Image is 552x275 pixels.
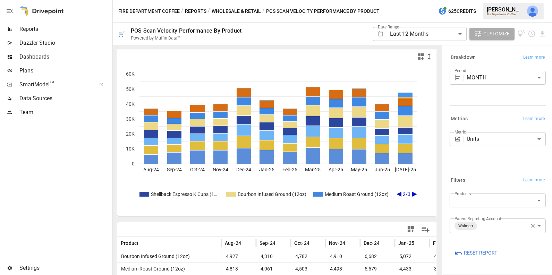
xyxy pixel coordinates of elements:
[483,29,510,38] span: Customize
[236,167,251,172] text: Dec-24
[294,263,308,275] span: 4,503
[364,240,380,247] span: Dec-24
[527,6,538,17] img: Julie Wilton
[118,7,180,16] button: Fire Department Coffee
[450,247,502,259] button: Reset Report
[378,24,399,30] label: Date Range
[310,238,320,248] button: Sort
[523,115,545,122] span: Learn more
[346,238,356,248] button: Sort
[131,27,241,34] div: POS Scan Velocity Performance By Product
[225,240,241,247] span: Aug-24
[351,167,367,172] text: May-25
[242,238,252,248] button: Sort
[151,191,217,197] text: Shellback Espresso K Cups (1…
[390,31,428,37] span: Last 12 Months
[238,191,306,197] text: Bourbon Infused Ground (12oz)
[464,249,497,257] span: Reset Report
[121,240,138,247] span: Product
[167,167,182,172] text: Sep-24
[487,6,523,13] div: [PERSON_NAME]
[305,167,321,172] text: Mar-25
[294,240,309,247] span: Oct-24
[329,240,345,247] span: Nov-24
[467,71,546,85] div: MONTH
[380,238,390,248] button: Sort
[181,7,184,16] div: /
[329,167,343,172] text: Apr-25
[523,177,545,184] span: Learn more
[523,54,545,61] span: Learn more
[19,53,111,61] span: Dashboards
[208,7,210,16] div: /
[523,1,542,21] button: Julie Wilton
[469,28,515,40] button: Customize
[329,263,343,275] span: 4,498
[435,5,479,18] button: 625Credits
[451,115,468,123] h6: Metrics
[118,253,190,259] span: Bourbon Infused Ground (12oz)
[19,80,92,89] span: SmartModel
[467,132,546,146] div: Units
[415,238,425,248] button: Sort
[19,67,111,75] span: Plans
[487,13,523,16] div: Fire Department Coffee
[433,240,449,247] span: Feb-25
[418,222,433,237] button: Manage Columns
[118,266,185,272] span: Medium Roast Ground (12oz)
[117,63,436,216] svg: A chart.
[126,71,135,77] text: 60K
[282,167,297,172] text: Feb-25
[259,167,274,172] text: Jan-25
[190,167,205,172] text: Oct-24
[19,264,111,272] span: Settings
[126,116,135,122] text: 30K
[517,28,525,40] button: View documentation
[260,263,274,275] span: 4,061
[126,146,135,152] text: 10K
[213,167,228,172] text: Nov-24
[225,250,239,263] span: 4,927
[433,250,447,263] span: 4,537
[398,250,413,263] span: 5,072
[126,131,135,137] text: 20K
[294,250,308,263] span: 4,782
[364,250,378,263] span: 6,682
[456,222,476,230] span: Walmart
[126,86,135,92] text: 50K
[455,216,501,222] label: Parent Reporting Account
[131,35,180,41] div: Powered by Muffin Data™
[433,263,447,275] span: 3,963
[403,191,411,197] text: 2/3
[19,108,111,117] span: Team
[118,31,125,37] div: 🛒
[325,191,389,197] text: Medium Roast Ground (12oz)
[276,238,286,248] button: Sort
[528,30,536,38] button: Schedule report
[262,7,265,16] div: /
[50,79,54,88] span: ™
[260,250,274,263] span: 4,310
[19,39,111,47] span: Dazzler Studio
[19,94,111,103] span: Data Sources
[448,7,476,16] span: 625 Credits
[139,238,149,248] button: Sort
[132,161,135,166] text: 0
[451,177,465,184] h6: Filters
[19,25,111,33] span: Reports
[395,167,416,172] text: [DATE]-25
[455,191,471,197] label: Products
[398,263,413,275] span: 4,433
[329,250,343,263] span: 4,910
[451,54,476,61] h6: Breakdown
[538,30,546,38] button: Download report
[143,167,159,172] text: Aug-24
[260,240,275,247] span: Sep-24
[375,167,390,172] text: Jun-25
[455,68,466,74] label: Period
[225,263,239,275] span: 4,813
[364,263,378,275] span: 5,579
[126,101,135,107] text: 40K
[185,7,206,16] button: Reports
